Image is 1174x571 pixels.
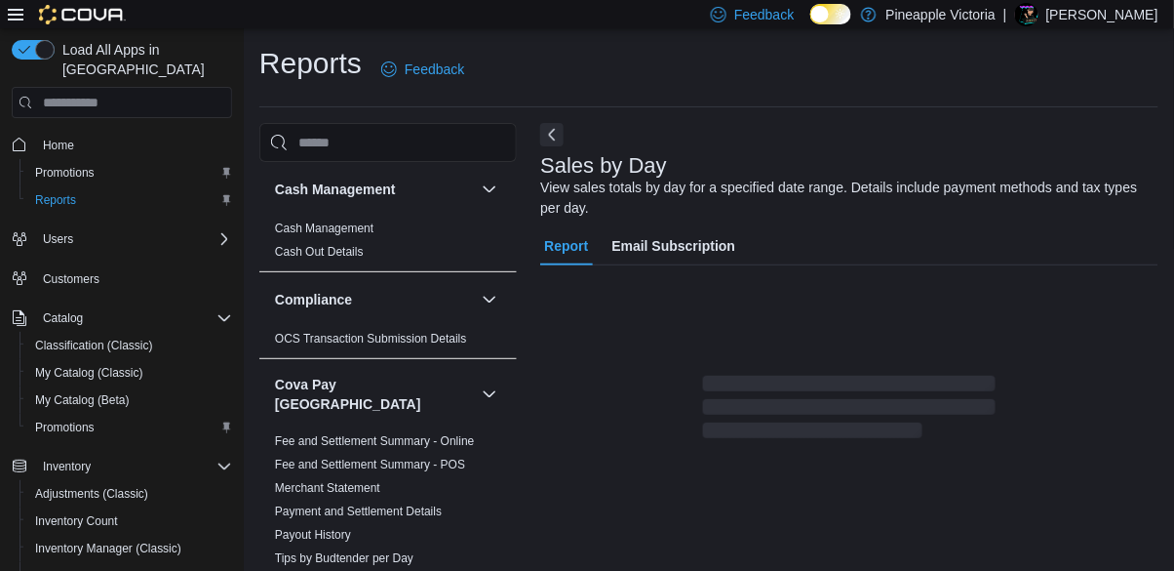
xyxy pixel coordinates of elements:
span: Catalog [35,306,232,330]
a: Cash Out Details [275,245,364,259]
span: Home [35,132,232,156]
button: My Catalog (Classic) [20,359,240,387]
button: Compliance [478,288,501,311]
span: Promotions [35,165,95,181]
span: Merchant Statement [275,480,380,496]
div: Cash Management [259,217,517,271]
span: Payment and Settlement Details [275,504,442,519]
p: Pineapple Victoria [886,3,997,26]
a: Home [35,134,82,157]
span: Email Subscription [612,226,736,265]
a: OCS Transaction Submission Details [275,332,467,346]
button: Users [35,227,81,251]
span: Users [35,227,232,251]
a: Payment and Settlement Details [275,505,442,518]
span: My Catalog (Classic) [35,365,143,381]
span: My Catalog (Classic) [27,361,232,385]
button: Classification (Classic) [20,332,240,359]
span: Loading [703,380,996,442]
span: Dark Mode [810,24,811,25]
a: Feedback [373,50,472,89]
span: OCS Transaction Submission Details [275,331,467,347]
button: Promotions [20,414,240,441]
a: Inventory Manager (Classic) [27,537,189,560]
button: Catalog [35,306,91,330]
span: Feedback [405,60,464,79]
button: Promotions [20,159,240,186]
button: Cash Management [275,180,474,199]
div: Compliance [259,327,517,358]
span: Load All Apps in [GEOGRAPHIC_DATA] [55,40,232,79]
button: Inventory [35,455,98,478]
span: Promotions [27,161,232,184]
span: Customers [35,266,232,291]
span: Inventory Count [27,510,232,533]
input: Dark Mode [810,4,851,24]
h3: Compliance [275,290,352,309]
button: Catalog [4,305,240,332]
span: Promotions [27,416,232,439]
span: Feedback [734,5,794,24]
span: Adjustments (Classic) [35,486,148,502]
span: Inventory [43,459,91,474]
span: My Catalog (Beta) [35,392,130,408]
button: Home [4,130,240,158]
span: Promotions [35,420,95,435]
span: Catalog [43,310,83,326]
div: Kurtis Tingley [1015,3,1038,26]
span: Inventory Manager (Classic) [35,541,181,556]
button: Customers [4,265,240,293]
span: Fee and Settlement Summary - Online [275,433,475,449]
button: Cova Pay [GEOGRAPHIC_DATA] [275,375,474,414]
button: Next [540,123,564,146]
button: Cash Management [478,178,501,201]
span: Inventory Manager (Classic) [27,537,232,560]
button: Inventory [4,453,240,480]
span: Payout History [275,527,351,543]
img: Cova [39,5,126,24]
span: Inventory [35,455,232,478]
span: Adjustments (Classic) [27,482,232,506]
button: Inventory Count [20,508,240,535]
a: Fee and Settlement Summary - Online [275,434,475,448]
span: Reports [27,188,232,212]
span: Report [544,226,588,265]
a: My Catalog (Beta) [27,388,137,412]
span: Reports [35,192,76,208]
a: Promotions [27,161,102,184]
span: Classification (Classic) [27,334,232,357]
a: Reports [27,188,84,212]
span: Tips by Budtender per Day [275,551,413,566]
a: Fee and Settlement Summary - POS [275,458,465,471]
span: Cash Management [275,221,373,236]
a: My Catalog (Classic) [27,361,151,385]
p: [PERSON_NAME] [1046,3,1158,26]
button: Reports [20,186,240,214]
span: Cash Out Details [275,244,364,260]
button: Cova Pay [GEOGRAPHIC_DATA] [478,383,501,406]
a: Cash Management [275,222,373,235]
button: Compliance [275,290,474,309]
span: Customers [43,271,99,287]
p: | [1003,3,1007,26]
a: Classification (Classic) [27,334,161,357]
div: View sales totals by day for a specified date range. Details include payment methods and tax type... [540,178,1149,219]
a: Payout History [275,528,351,542]
h3: Cash Management [275,180,396,199]
span: Fee and Settlement Summary - POS [275,457,465,472]
a: Merchant Statement [275,481,380,495]
span: Classification (Classic) [35,338,153,353]
a: Inventory Count [27,510,126,533]
button: Users [4,225,240,253]
span: Home [43,138,74,153]
span: Users [43,231,73,247]
h3: Sales by Day [540,154,667,178]
button: Inventory Manager (Classic) [20,535,240,562]
a: Promotions [27,416,102,439]
span: Inventory Count [35,513,118,529]
a: Customers [35,267,107,291]
h1: Reports [259,44,362,83]
a: Tips by Budtender per Day [275,551,413,565]
span: My Catalog (Beta) [27,388,232,412]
